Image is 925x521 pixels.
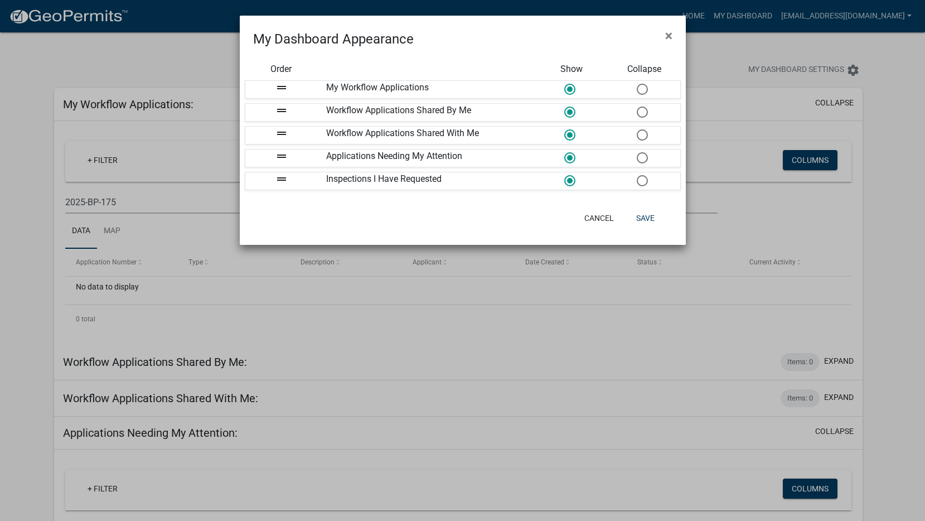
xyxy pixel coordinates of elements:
h4: My Dashboard Appearance [253,29,414,49]
i: drag_handle [275,172,288,186]
button: Cancel [575,208,623,228]
div: Workflow Applications Shared By Me [318,104,535,121]
i: drag_handle [275,81,288,94]
div: My Workflow Applications [318,81,535,98]
div: Collapse [608,62,680,76]
div: Applications Needing My Attention [318,149,535,167]
div: Show [535,62,608,76]
i: drag_handle [275,127,288,140]
i: drag_handle [275,149,288,163]
button: Close [656,20,681,51]
div: Order [245,62,317,76]
div: Inspections I Have Requested [318,172,535,190]
button: Save [627,208,664,228]
span: × [665,28,672,44]
i: drag_handle [275,104,288,117]
div: Workflow Applications Shared With Me [318,127,535,144]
